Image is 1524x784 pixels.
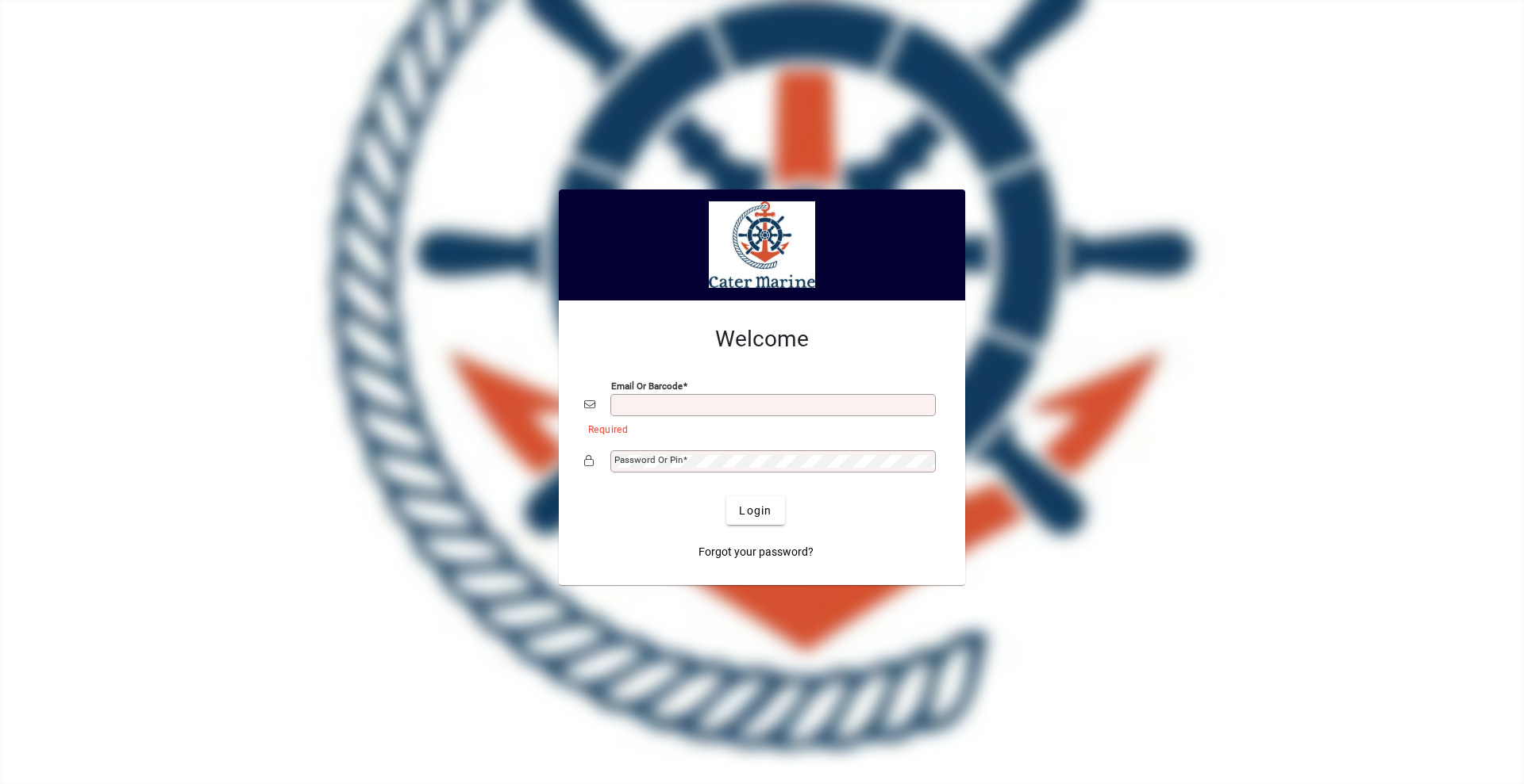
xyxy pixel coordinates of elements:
[739,503,772,519] span: Login
[726,496,784,525] button: Login
[584,326,940,353] h2: Welcome
[698,544,814,560] span: Forgot your password?
[611,381,683,392] mat-label: Email or Barcode
[588,420,927,437] mat-error: Required
[692,537,820,566] a: Forgot your password?
[614,454,683,465] mat-label: Password or Pin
